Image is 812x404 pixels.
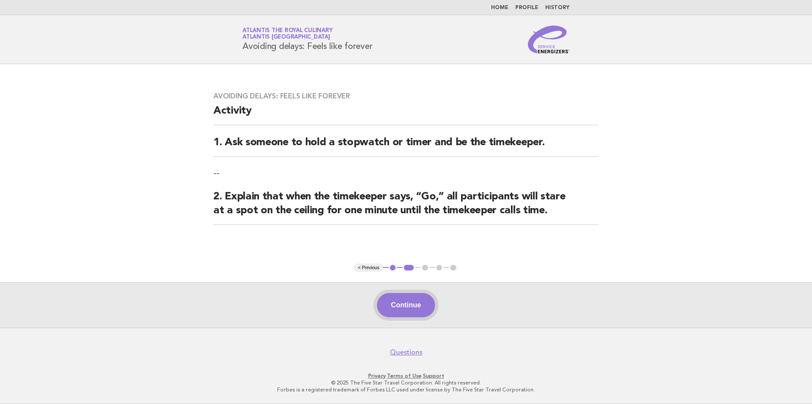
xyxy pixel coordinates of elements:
[141,379,671,386] p: © 2025 The Five Star Travel Corporation. All rights reserved.
[387,373,422,379] a: Terms of Use
[368,373,386,379] a: Privacy
[403,264,415,272] button: 2
[213,104,599,125] h2: Activity
[242,28,332,40] a: Atlantis the Royal CulinaryAtlantis [GEOGRAPHIC_DATA]
[213,136,599,157] h2: 1. Ask someone to hold a stopwatch or timer and be the timekeeper.
[242,35,330,40] span: Atlantis [GEOGRAPHIC_DATA]
[141,372,671,379] p: · ·
[389,264,397,272] button: 1
[390,348,422,357] a: Questions
[515,5,538,10] a: Profile
[491,5,508,10] a: Home
[545,5,570,10] a: History
[213,190,599,225] h2: 2. Explain that when the timekeeper says, “Go,” all participants will stare at a spot on the ceil...
[242,28,372,51] h1: Avoiding delays: Feels like forever
[377,293,435,317] button: Continue
[354,264,383,272] button: < Previous
[141,386,671,393] p: Forbes is a registered trademark of Forbes LLC used under license by The Five Star Travel Corpora...
[423,373,444,379] a: Support
[213,92,599,101] h3: Avoiding delays: Feels like forever
[528,26,570,53] img: Service Energizers
[213,167,599,179] p: --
